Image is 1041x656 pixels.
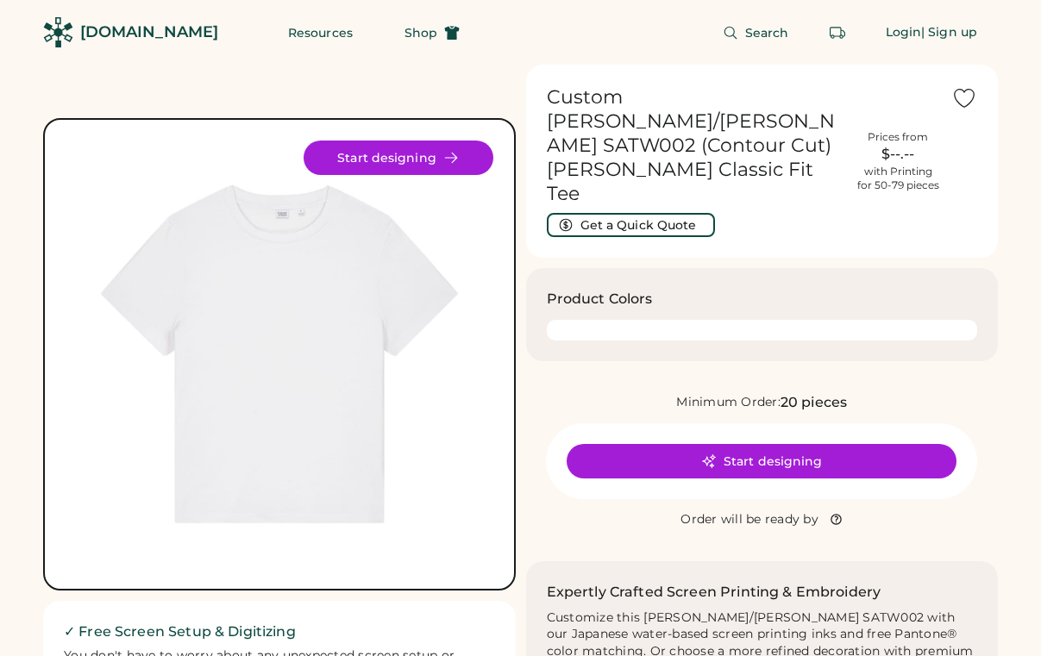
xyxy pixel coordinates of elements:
[820,16,855,50] button: Retrieve an order
[868,130,928,144] div: Prices from
[680,511,818,528] div: Order will be ready by
[547,85,845,206] h1: Custom [PERSON_NAME]/[PERSON_NAME] SATW002 (Contour Cut) [PERSON_NAME] Classic Fit Tee
[304,141,493,175] button: Start designing
[267,16,373,50] button: Resources
[64,622,495,642] h2: ✓ Free Screen Setup & Digitizing
[567,444,956,478] button: Start designing
[781,392,847,413] div: 20 pieces
[676,394,781,411] div: Minimum Order:
[66,141,493,568] img: Stanley/Stella SATW002 Product Image
[547,289,653,309] h3: Product Colors
[855,144,941,165] div: $--.--
[857,165,939,192] div: with Printing for 50-79 pieces
[384,16,480,50] button: Shop
[43,17,73,47] img: Rendered Logo - Screens
[547,582,881,603] h2: Expertly Crafted Screen Printing & Embroidery
[404,27,437,39] span: Shop
[745,27,789,39] span: Search
[702,16,810,50] button: Search
[80,22,218,43] div: [DOMAIN_NAME]
[66,141,493,568] div: SATW002 Style Image
[921,24,977,41] div: | Sign up
[547,213,715,237] button: Get a Quick Quote
[886,24,922,41] div: Login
